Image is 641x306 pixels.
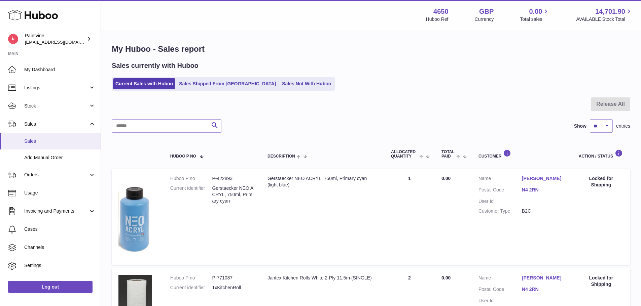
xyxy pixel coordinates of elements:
h1: My Huboo - Sales report [112,44,630,54]
span: Settings [24,262,96,269]
div: Customer [478,149,565,159]
span: 0.00 [529,7,542,16]
img: euan@paintvine.co.uk [8,34,18,44]
a: [PERSON_NAME] [522,175,565,182]
span: Sales [24,121,88,127]
span: Description [268,154,295,159]
dt: Huboo P no [170,275,212,281]
span: ALLOCATED Quantity [391,150,418,159]
div: Locked for Shipping [579,175,624,188]
dt: Name [478,175,522,183]
span: AVAILABLE Stock Total [576,16,633,23]
dt: Postal Code [478,286,522,294]
span: Orders [24,172,88,178]
dt: Current identifier [170,185,212,204]
span: Channels [24,244,96,251]
a: N4 2RN [522,286,565,293]
a: Current Sales with Huboo [113,78,175,89]
div: Currency [475,16,494,23]
dt: Customer Type [478,208,522,214]
h2: Sales currently with Huboo [112,61,199,70]
dd: P-422893 [212,175,254,182]
dd: P-771087 [212,275,254,281]
strong: GBP [479,7,494,16]
span: My Dashboard [24,67,96,73]
dt: Current identifier [170,285,212,291]
a: Sales Not With Huboo [280,78,333,89]
span: Invoicing and Payments [24,208,88,214]
strong: 4650 [433,7,449,16]
div: Action / Status [579,149,624,159]
dt: Postal Code [478,187,522,195]
div: Huboo Ref [426,16,449,23]
div: Gerstaecker NEO ACRYL, 750ml, Primary cyan (light blue) [268,175,378,188]
a: N4 2RN [522,187,565,193]
dd: B2C [522,208,565,214]
a: Log out [8,281,93,293]
span: Stock [24,103,88,109]
span: 0.00 [441,176,451,181]
span: Total paid [441,150,455,159]
span: entries [616,123,630,129]
dt: User Id [478,298,522,304]
dd: Gerstaecker NEO ACRYL, 750ml, Primary cyan [212,185,254,204]
a: [PERSON_NAME] [522,275,565,281]
span: 0.00 [441,275,451,280]
img: 1648550398.png [118,175,152,256]
div: Jantex Kitchen Rolls White 2-Ply 11.5m (SINGLE) [268,275,378,281]
span: 14,701.90 [595,7,625,16]
span: Cases [24,226,96,232]
dd: 1xKitchenRoll [212,285,254,291]
span: Listings [24,85,88,91]
div: Locked for Shipping [579,275,624,288]
span: Sales [24,138,96,144]
a: 0.00 Total sales [520,7,550,23]
label: Show [574,123,586,129]
a: Sales Shipped From [GEOGRAPHIC_DATA] [177,78,278,89]
a: 14,701.90 AVAILABLE Stock Total [576,7,633,23]
dt: Huboo P no [170,175,212,182]
td: 1 [384,169,435,265]
span: Total sales [520,16,550,23]
span: [EMAIL_ADDRESS][DOMAIN_NAME] [25,39,99,45]
dt: User Id [478,198,522,205]
span: Huboo P no [170,154,196,159]
div: Paintvine [25,33,85,45]
dt: Name [478,275,522,283]
span: Usage [24,190,96,196]
span: Add Manual Order [24,155,96,161]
